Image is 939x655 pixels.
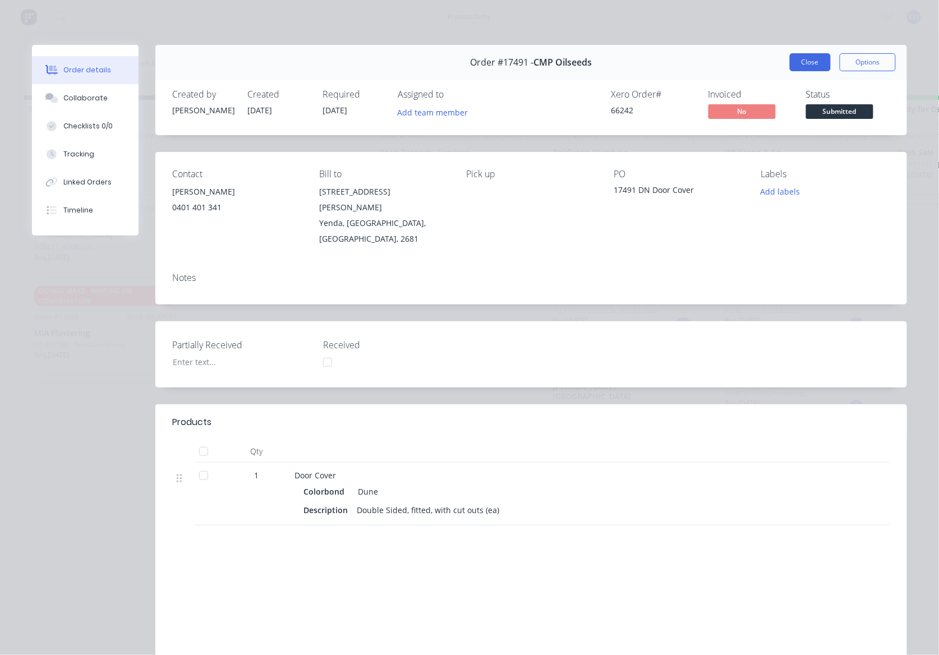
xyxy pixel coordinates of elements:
div: Checklists 0/0 [63,121,113,131]
div: Order details [63,65,111,75]
div: Linked Orders [63,177,112,187]
div: Labels [761,169,890,179]
button: Close [790,53,831,71]
div: Created by [172,89,234,100]
div: Double Sided, fitted, with cut outs (ea) [352,502,504,518]
button: Options [840,53,896,71]
span: CMP Oilseeds [534,57,592,68]
span: Door Cover [294,470,336,481]
div: PO [614,169,743,179]
button: Add team member [398,104,474,119]
label: Received [323,338,463,352]
button: Submitted [806,104,873,121]
div: Xero Order # [611,89,695,100]
div: 0401 401 341 [172,200,301,215]
div: Description [303,502,352,518]
div: Products [172,416,211,429]
div: [STREET_ADDRESS][PERSON_NAME]Yenda, [GEOGRAPHIC_DATA], [GEOGRAPHIC_DATA], 2681 [319,184,448,247]
div: Required [323,89,384,100]
div: Assigned to [398,89,510,100]
span: Order #17491 - [471,57,534,68]
span: Submitted [806,104,873,118]
div: Timeline [63,205,93,215]
div: Created [247,89,309,100]
button: Order details [32,56,139,84]
div: Qty [223,440,290,463]
div: Contact [172,169,301,179]
div: Bill to [319,169,448,179]
div: [STREET_ADDRESS][PERSON_NAME] [319,184,448,215]
button: Add team member [392,104,474,119]
div: [PERSON_NAME]0401 401 341 [172,184,301,220]
button: Collaborate [32,84,139,112]
div: [PERSON_NAME] [172,104,234,116]
span: [DATE] [247,105,272,116]
button: Add labels [754,184,806,199]
div: Invoiced [708,89,793,100]
div: Tracking [63,149,94,159]
div: Notes [172,273,890,283]
span: 1 [254,469,259,481]
div: [PERSON_NAME] [172,184,301,200]
div: Dune [353,483,378,500]
span: No [708,104,776,118]
span: [DATE] [323,105,347,116]
button: Timeline [32,196,139,224]
div: Collaborate [63,93,108,103]
div: Yenda, [GEOGRAPHIC_DATA], [GEOGRAPHIC_DATA], 2681 [319,215,448,247]
div: 17491 DN Door Cover [614,184,743,200]
button: Tracking [32,140,139,168]
div: Colorbond [303,483,349,500]
label: Partially Received [172,338,312,352]
button: Checklists 0/0 [32,112,139,140]
div: Pick up [467,169,596,179]
button: Linked Orders [32,168,139,196]
div: 66242 [611,104,695,116]
div: Status [806,89,890,100]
